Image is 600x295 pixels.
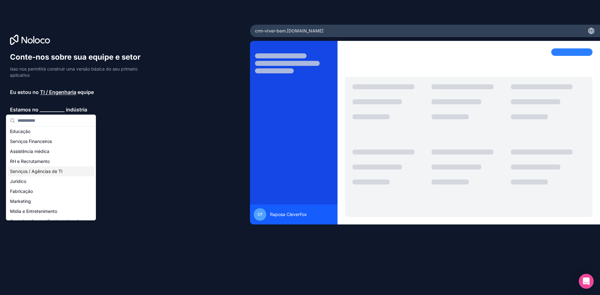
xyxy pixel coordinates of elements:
[10,129,30,134] font: Educação
[10,169,62,174] font: Serviços / Agências de TI
[10,66,137,78] font: Isso nos permitirá construir uma versão básica do seu primeiro aplicativo
[10,219,78,230] font: Organização sem fins lucrativos / ONG
[255,28,286,33] font: crm-viver-bem
[10,52,141,61] font: Conte-nos sobre sua equipe e setor
[77,89,94,95] font: equipe
[66,106,87,113] font: indústria
[10,209,57,214] font: Mídia e Entretenimento
[270,212,307,217] font: Raposa CleverFox
[10,189,33,194] font: Fabricação
[10,149,49,154] font: Assistência médica
[10,179,26,184] font: Jurídico
[10,199,31,204] font: Marketing
[6,126,96,220] div: Sugestões
[10,106,38,113] font: Estamos no
[10,139,52,144] font: Serviços Financeiros
[579,274,594,289] div: Abra o Intercom Messenger
[286,28,323,33] font: .[DOMAIN_NAME]
[40,89,76,95] font: TI / Engenharia
[257,212,262,217] font: CF
[10,89,39,95] font: Eu estou no
[40,106,65,113] font: __________
[10,159,50,164] font: RH e Recrutamento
